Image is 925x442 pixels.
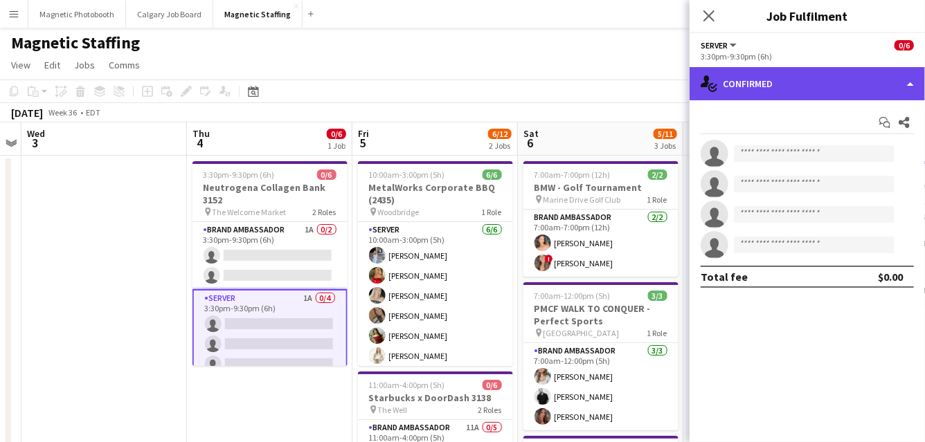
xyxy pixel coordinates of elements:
[523,343,679,430] app-card-role: Brand Ambassador3/37:00am-12:00pm (5h)[PERSON_NAME][PERSON_NAME][PERSON_NAME]
[483,169,502,180] span: 6/6
[327,140,345,151] div: 1 Job
[648,169,667,180] span: 2/2
[523,282,679,430] app-job-card: 7:00am-12:00pm (5h)3/3PMCF WALK TO CONQUER - Perfect Sports [GEOGRAPHIC_DATA]1 RoleBrand Ambassad...
[523,161,679,277] app-job-card: 7:00am-7:00pm (12h)2/2BMW - Golf Tournament Marine Drive Golf Club1 RoleBrand Ambassador2/27:00am...
[28,1,126,28] button: Magnetic Photobooth
[25,135,45,151] span: 3
[545,255,553,263] span: !
[213,207,287,217] span: The Welcome Market
[190,135,210,151] span: 4
[687,135,706,151] span: 7
[44,59,60,71] span: Edit
[369,169,445,180] span: 10:00am-3:00pm (5h)
[647,194,667,205] span: 1 Role
[358,161,513,366] app-job-card: 10:00am-3:00pm (5h)6/6MetalWorks Corporate BBQ (2435) Woodbridge1 RoleServer6/610:00am-3:00pm (5h...
[213,1,303,28] button: Magnetic Staffing
[489,140,511,151] div: 2 Jobs
[204,169,275,180] span: 3:30pm-9:30pm (6h)
[895,40,914,50] span: 0/6
[313,207,336,217] span: 2 Roles
[192,181,348,206] h3: Neutrogena Collagen Bank 3152
[11,33,140,53] h1: Magnetic Staffing
[648,291,667,301] span: 3/3
[192,127,210,140] span: Thu
[701,270,748,284] div: Total fee
[647,328,667,338] span: 1 Role
[69,56,100,74] a: Jobs
[701,40,728,50] span: Server
[11,106,43,120] div: [DATE]
[482,207,502,217] span: 1 Role
[46,107,80,118] span: Week 36
[11,59,30,71] span: View
[654,140,676,151] div: 3 Jobs
[654,129,677,139] span: 5/11
[74,59,95,71] span: Jobs
[126,1,213,28] button: Calgary Job Board
[378,405,408,415] span: The Well
[192,161,348,366] app-job-card: 3:30pm-9:30pm (6h)0/6Neutrogena Collagen Bank 3152 The Welcome Market2 RolesBrand Ambassador1A0/2...
[690,67,925,100] div: Confirmed
[690,7,925,25] h3: Job Fulfilment
[86,107,100,118] div: EDT
[701,51,914,62] div: 3:30pm-9:30pm (6h)
[689,127,706,140] span: Sun
[378,207,420,217] span: Woodbridge
[109,59,140,71] span: Comms
[6,56,36,74] a: View
[27,127,45,140] span: Wed
[39,56,66,74] a: Edit
[701,40,739,50] button: Server
[535,169,611,180] span: 7:00am-7:00pm (12h)
[544,328,620,338] span: [GEOGRAPHIC_DATA]
[317,169,336,180] span: 0/6
[488,129,512,139] span: 6/12
[327,129,346,139] span: 0/6
[523,127,539,140] span: Sat
[192,222,348,289] app-card-role: Brand Ambassador1A0/23:30pm-9:30pm (6h)
[478,405,502,415] span: 2 Roles
[523,181,679,194] h3: BMW - Golf Tournament
[483,380,502,390] span: 0/6
[544,194,621,205] span: Marine Drive Golf Club
[358,127,369,140] span: Fri
[358,181,513,206] h3: MetalWorks Corporate BBQ (2435)
[103,56,145,74] a: Comms
[535,291,611,301] span: 7:00am-12:00pm (5h)
[192,289,348,399] app-card-role: Server1A0/43:30pm-9:30pm (6h)
[523,302,679,327] h3: PMCF WALK TO CONQUER - Perfect Sports
[358,392,513,404] h3: Starbucks x DoorDash 3138
[878,270,903,284] div: $0.00
[523,210,679,277] app-card-role: Brand Ambassador2/27:00am-7:00pm (12h)[PERSON_NAME]![PERSON_NAME]
[358,222,513,369] app-card-role: Server6/610:00am-3:00pm (5h)[PERSON_NAME][PERSON_NAME][PERSON_NAME][PERSON_NAME][PERSON_NAME][PER...
[369,380,445,390] span: 11:00am-4:00pm (5h)
[521,135,539,151] span: 6
[356,135,369,151] span: 5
